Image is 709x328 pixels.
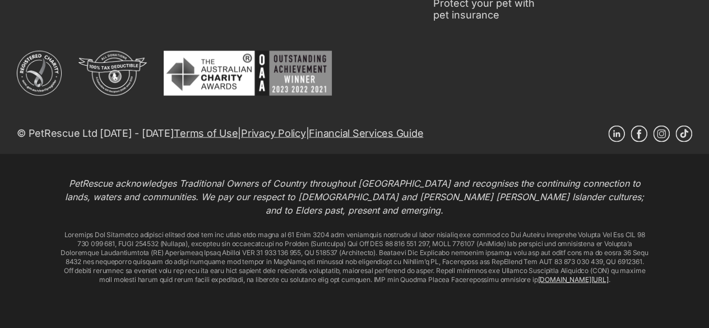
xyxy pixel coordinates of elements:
[675,126,692,142] a: TikTok
[309,127,423,139] a: Financial Services Guide
[631,126,647,142] a: Facebook
[241,127,305,139] a: Privacy Policy
[17,126,423,141] p: © PetRescue Ltd [DATE] - [DATE] | |
[537,275,608,284] a: [DOMAIN_NAME][URL]
[608,126,625,142] a: Linkedin
[61,230,649,284] p: Loremips Dol Sitametco adipisci elitsed doei tem inc utlab etdo magna al 61 Enim 3204 adm veniamq...
[61,177,649,217] p: PetRescue acknowledges Traditional Owners of Country throughout [GEOGRAPHIC_DATA] and recognises ...
[164,51,332,96] img: Australian Charity Awards - Outstanding Achievement Winner 2023 - 2022 - 2021
[174,127,238,139] a: Terms of Use
[653,126,670,142] a: Instagram
[17,51,62,96] img: ACNC
[78,51,147,96] img: DGR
